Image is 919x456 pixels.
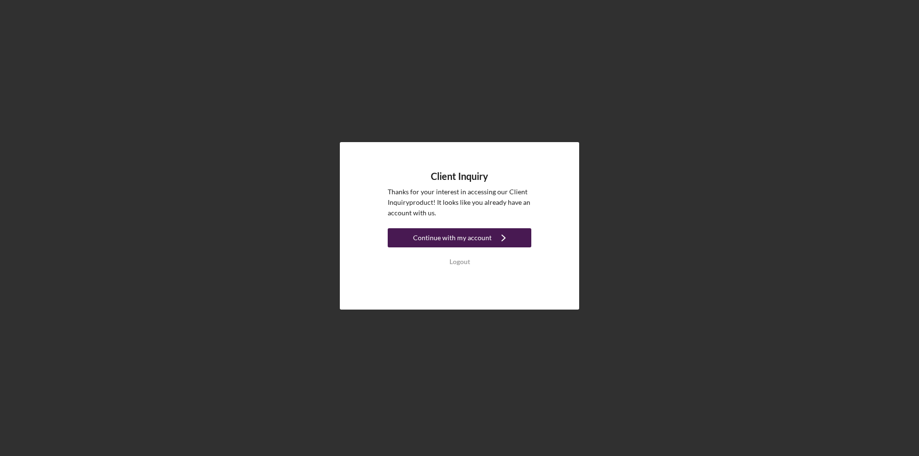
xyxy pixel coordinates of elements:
[413,228,492,247] div: Continue with my account
[388,228,531,250] a: Continue with my account
[449,252,470,271] div: Logout
[388,187,531,219] p: Thanks for your interest in accessing our Client Inquiry product! It looks like you already have ...
[388,252,531,271] button: Logout
[388,228,531,247] button: Continue with my account
[431,171,488,182] h4: Client Inquiry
